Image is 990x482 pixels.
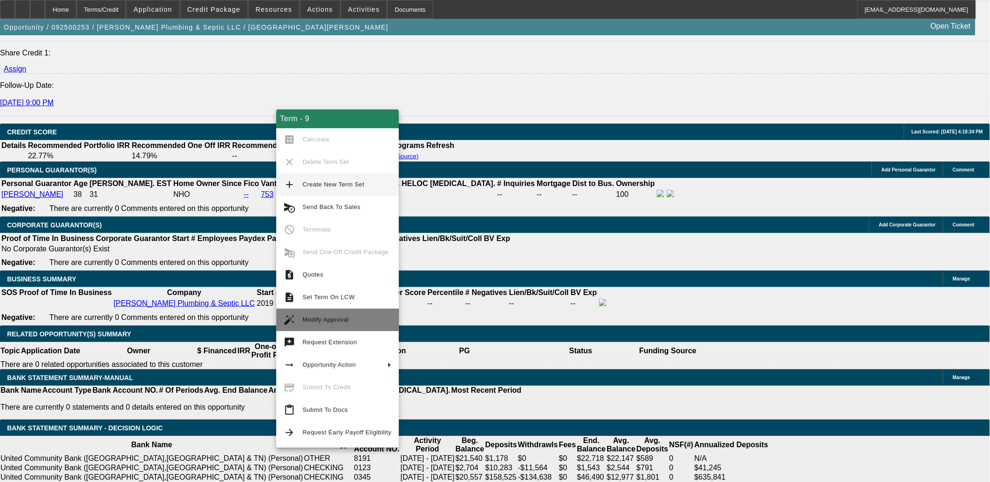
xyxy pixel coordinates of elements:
b: Age [73,179,87,187]
th: One-off Profit Pts [251,342,285,360]
mat-icon: add [284,179,295,190]
td: CHECKING [304,473,354,482]
button: Resources [249,0,299,18]
span: Comment [953,222,974,227]
td: 0123 [354,463,400,473]
div: Term - 9 [276,109,399,128]
b: Negative: [1,313,35,321]
span: Actions [307,6,333,13]
td: $791 [636,463,669,473]
td: 31 [89,189,172,200]
td: $22,718 [577,454,606,463]
b: Negative: [1,204,35,212]
th: Funding Source [639,342,697,360]
mat-icon: content_paste [284,404,295,416]
th: Refresh [426,141,455,150]
td: $46,490 [577,473,606,482]
td: $0 [517,454,558,463]
td: $0 [559,473,577,482]
td: 0 [669,473,694,482]
td: $589 [636,454,669,463]
b: Personal Guarantor [1,179,71,187]
td: NHO [173,189,242,200]
span: Send Back To Sales [303,203,360,210]
td: -- [497,189,535,200]
td: $10,283 [485,463,518,473]
td: $1,801 [636,473,669,482]
mat-icon: try [284,337,295,348]
span: Opportunity / 092500253 / [PERSON_NAME] Plumbing & Septic LLC / [GEOGRAPHIC_DATA][PERSON_NAME] [4,23,389,31]
div: -- [428,299,463,308]
a: Open Ticket [927,18,974,34]
td: 14.79% [131,151,231,161]
b: # Employees [191,234,237,242]
th: PG [406,342,522,360]
th: Recommended Max Term [232,141,323,150]
p: There are currently 0 statements and 0 details entered on this opportunity [0,403,522,412]
img: linkedin-icon.png [667,190,674,197]
span: There are currently 0 Comments entered on this opportunity [49,258,249,266]
b: Mortgage [537,179,571,187]
th: Proof of Time In Business [19,288,112,297]
span: Add Personal Guarantor [881,167,936,172]
td: 0345 [354,473,400,482]
button: Credit Package [180,0,248,18]
mat-icon: arrow_forward [284,427,295,438]
button: Actions [300,0,340,18]
div: -- [466,299,507,308]
td: N/A [694,454,769,463]
th: Account Type [42,386,92,395]
th: # Of Periods [159,386,204,395]
th: Beg. Balance [455,436,484,454]
td: 22.77% [27,151,130,161]
a: 753 [261,190,274,198]
b: Company [167,288,202,296]
td: 0 [669,463,694,473]
td: $22,147 [606,454,636,463]
mat-icon: request_quote [284,269,295,280]
td: 2019 [256,298,274,309]
td: $2,704 [455,463,484,473]
span: Quotes [303,271,323,278]
td: -- [509,298,569,309]
span: Manage [953,276,970,281]
b: Start [172,234,189,242]
button: Application [126,0,179,18]
span: Submit To Docs [303,406,348,413]
b: Lien/Bk/Suit/Coll [422,234,482,242]
span: Credit Package [187,6,241,13]
b: # Employees [276,288,322,296]
b: Home Owner Since [173,179,242,187]
td: $0 [559,463,577,473]
b: # Negatives [466,288,507,296]
td: $20,557 [455,473,484,482]
b: Corporate Guarantor [96,234,170,242]
span: Application [133,6,172,13]
th: Annualized Deposits [694,436,769,454]
th: Proof of Time In Business [1,234,94,243]
a: -- [244,190,249,198]
td: $1,178 [485,454,518,463]
span: Set Term On LCW [303,294,355,301]
span: BUSINESS SUMMARY [7,275,76,283]
span: Manage [953,375,970,380]
div: $635,841 [694,473,768,482]
span: RELATED OPPORTUNITY(S) SUMMARY [7,330,131,338]
th: Recommended One Off IRR [131,141,231,150]
td: $0 [559,454,577,463]
mat-icon: auto_fix_high [284,314,295,326]
b: Percentile [428,288,463,296]
th: Bank Account NO. [92,386,159,395]
span: CREDIT SCORE [7,128,57,136]
th: Fees [559,436,577,454]
mat-icon: arrow_right_alt [284,359,295,371]
td: 38 [73,189,88,200]
b: Paynet Master Score [267,234,341,242]
th: Most Recent Period [451,386,522,395]
span: Resources [256,6,292,13]
td: [DATE] - [DATE] [400,463,455,473]
td: $1,543 [577,463,606,473]
th: Avg. Deposits [636,436,669,454]
img: facebook-icon.png [599,299,607,306]
td: 8191 [354,454,400,463]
